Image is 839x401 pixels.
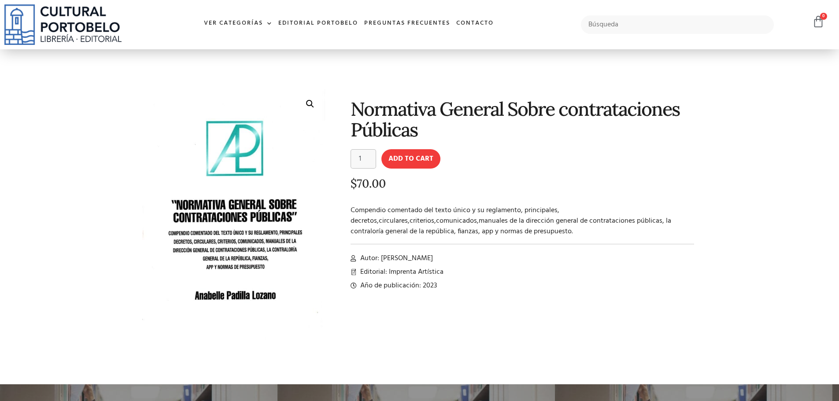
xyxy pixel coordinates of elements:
[351,176,386,191] bdi: 70.00
[358,253,433,264] span: Autor: [PERSON_NAME]
[358,267,444,277] span: Editorial: Imprenta Artística
[302,96,318,112] a: 🔍
[381,149,440,169] button: Add to cart
[581,15,774,34] input: Búsqueda
[275,14,361,33] a: Editorial Portobelo
[351,205,695,237] p: Compendio comentado del texto único y su reglamento, principales, decretos,circulares,criterios,c...
[351,99,695,140] h1: Normativa General Sobre contrataciones Públicas
[820,13,827,20] span: 0
[358,280,437,291] span: Año de publicación: 2023
[351,149,376,169] input: Product quantity
[351,176,357,191] span: $
[361,14,453,33] a: Preguntas frecuentes
[453,14,497,33] a: Contacto
[201,14,275,33] a: Ver Categorías
[812,15,824,28] a: 0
